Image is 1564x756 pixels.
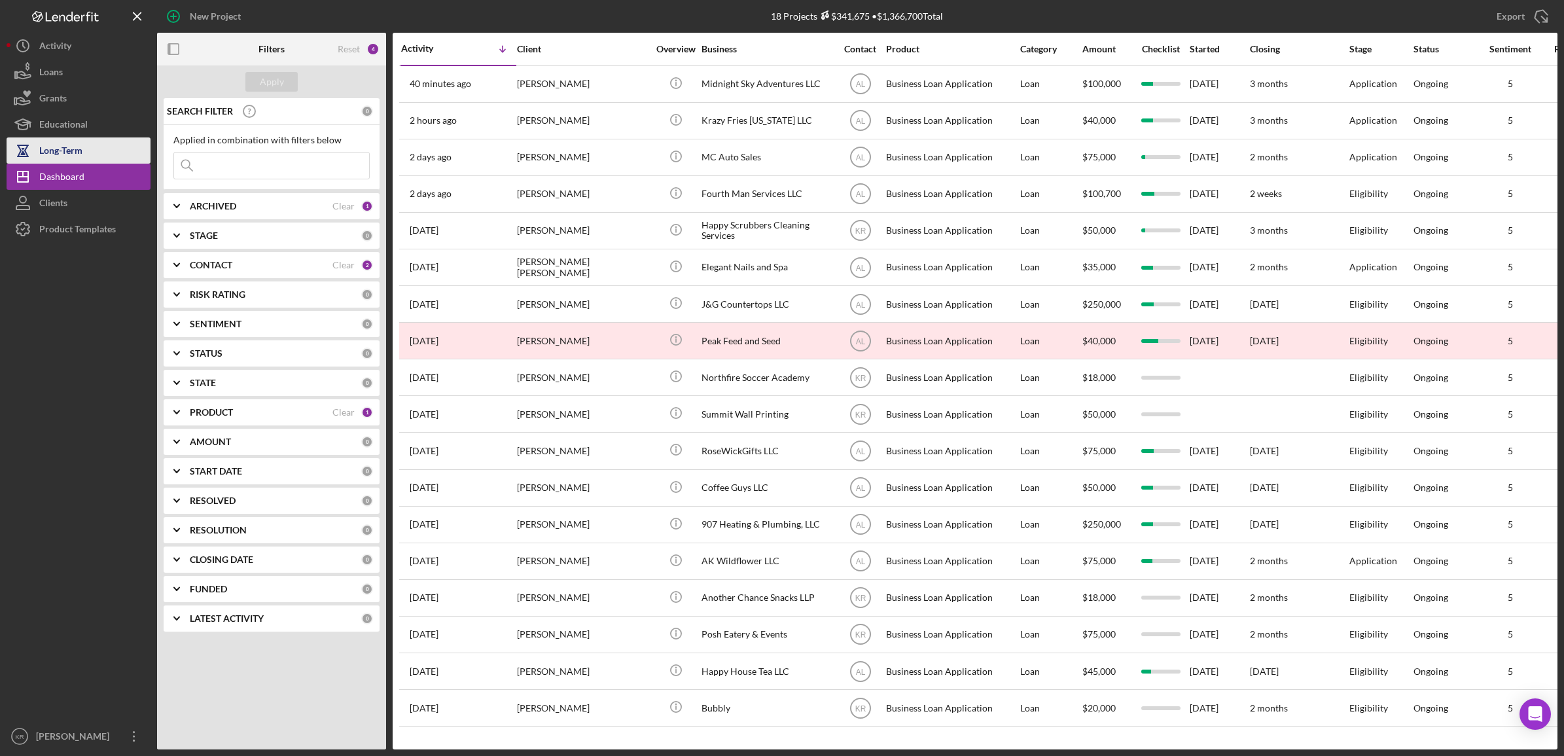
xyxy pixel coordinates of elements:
div: 4 [366,43,380,56]
a: Long-Term [7,137,151,164]
time: 3 months [1250,225,1288,236]
div: [DATE] [1190,103,1249,138]
a: Dashboard [7,164,151,190]
div: Activity [401,43,459,54]
text: AL [855,447,865,456]
time: 2025-10-01 17:36 [410,372,438,383]
div: Clients [39,190,67,219]
div: [DATE] [1190,471,1249,505]
span: $50,000 [1082,225,1116,236]
div: Ongoing [1413,372,1448,383]
div: MC Auto Sales [702,140,832,175]
div: 0 [361,613,373,624]
div: Sentiment [1478,44,1543,54]
div: Closing [1250,44,1348,54]
b: CONTACT [190,260,232,270]
div: Ongoing [1413,629,1448,639]
time: 2025-10-02 18:22 [410,299,438,310]
div: Peak Feed and Seed [702,323,832,358]
time: 2025-09-17 21:45 [410,629,438,639]
b: START DATE [190,466,242,477]
div: Ongoing [1413,262,1448,272]
div: Category [1020,44,1081,54]
div: 18 Projects • $1,366,700 Total [771,10,943,22]
time: 2025-09-22 23:37 [410,519,438,530]
div: [DATE] [1190,67,1249,101]
div: Loan [1020,433,1081,468]
div: Loan [1020,67,1081,101]
div: Ongoing [1413,152,1448,162]
time: 2025-08-13 21:19 [410,666,438,677]
button: Activity [7,33,151,59]
div: Ongoing [1413,446,1448,456]
text: AL [855,557,865,566]
span: $75,000 [1082,445,1116,456]
time: 2025-10-08 22:47 [410,152,452,162]
div: Ongoing [1413,225,1448,236]
div: Loan [1020,691,1081,725]
b: STAGE [190,230,218,241]
time: 2025-09-26 22:15 [410,446,438,456]
div: Loan [1020,507,1081,542]
div: [PERSON_NAME] [517,691,648,725]
span: $18,000 [1082,592,1116,603]
div: Fourth Man Services LLC [702,177,832,211]
time: 2025-10-08 20:46 [410,189,452,199]
div: Business Loan Application [886,177,1017,211]
div: Loans [39,59,63,88]
text: AL [855,190,865,199]
span: $40,000 [1082,115,1116,126]
div: Happy Scrubbers Cleaning Services [702,213,832,248]
b: PRODUCT [190,407,233,418]
div: [PERSON_NAME] [517,213,648,248]
div: 0 [361,230,373,242]
text: KR [855,594,866,603]
time: 2025-10-02 17:44 [410,336,438,346]
div: Ongoing [1413,519,1448,530]
time: 2 months [1250,261,1288,272]
div: Overview [651,44,700,54]
div: Amount [1082,44,1131,54]
div: Ongoing [1413,592,1448,603]
time: 2 months [1250,151,1288,162]
div: Application [1349,140,1412,175]
div: [PERSON_NAME] [517,471,648,505]
div: Summit Wall Printing [702,397,832,431]
div: [DATE] [1190,177,1249,211]
text: AL [855,484,865,493]
time: 2025-10-10 21:12 [410,79,471,89]
div: [PERSON_NAME] [517,397,648,431]
div: 0 [361,377,373,389]
div: Loan [1020,103,1081,138]
button: Export [1484,3,1557,29]
div: 0 [361,105,373,117]
div: [PERSON_NAME] [517,287,648,321]
div: Activity [39,33,71,62]
div: Applied in combination with filters below [173,135,370,145]
div: Eligibility [1349,581,1412,615]
div: Application [1349,250,1412,285]
div: 0 [361,436,373,448]
div: 5 [1478,152,1543,162]
div: AK Wildflower LLC [702,544,832,579]
time: 2025-09-24 18:31 [410,482,438,493]
div: Ongoing [1413,189,1448,199]
div: [DATE] [1190,140,1249,175]
time: 2025-10-10 19:31 [410,115,457,126]
time: 2025-10-07 20:28 [410,225,438,236]
b: RISK RATING [190,289,245,300]
div: Clear [332,201,355,211]
div: [DATE] [1190,250,1249,285]
time: 2025-09-18 23:11 [410,592,438,603]
time: 2025-05-20 19:37 [410,703,438,713]
div: Business [702,44,832,54]
div: Eligibility [1349,360,1412,395]
time: 2 weeks [1250,188,1282,199]
div: Product Templates [39,216,116,245]
div: Business Loan Application [886,617,1017,652]
div: Loan [1020,654,1081,689]
div: Business Loan Application [886,433,1017,468]
span: $75,000 [1082,628,1116,639]
div: 5 [1478,79,1543,89]
div: Checklist [1133,44,1188,54]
